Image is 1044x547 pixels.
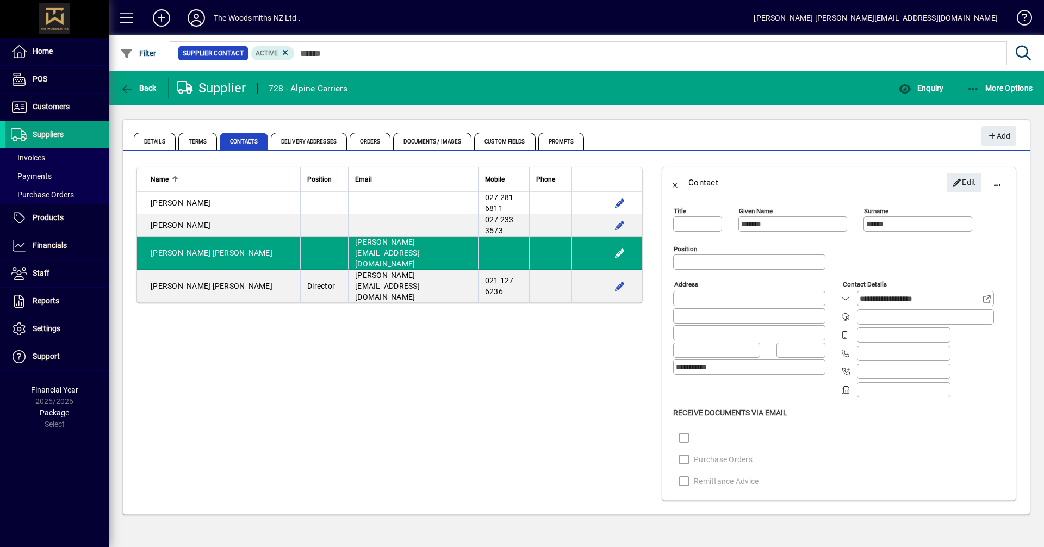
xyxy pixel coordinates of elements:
span: Support [33,352,60,360]
a: Staff [5,260,109,287]
span: Customers [33,102,70,111]
span: Financial Year [31,386,78,394]
button: Filter [117,43,159,63]
span: [PERSON_NAME] [213,248,272,257]
span: Details [134,133,176,150]
span: [PERSON_NAME] [151,282,210,290]
span: Financials [33,241,67,250]
button: Edit [611,244,629,262]
mat-label: Given name [739,207,773,215]
span: Purchase Orders [11,190,74,199]
span: Active [256,49,278,57]
a: Customers [5,94,109,121]
a: POS [5,66,109,93]
a: Settings [5,315,109,343]
span: Email [355,173,372,185]
span: Add [987,127,1010,145]
a: Home [5,38,109,65]
a: Knowledge Base [1009,2,1030,38]
button: Add [981,126,1016,146]
a: Products [5,204,109,232]
span: [PERSON_NAME][EMAIL_ADDRESS][DOMAIN_NAME] [355,238,420,268]
span: Invoices [11,153,45,162]
span: Home [33,47,53,55]
span: Supplier Contact [183,48,244,59]
div: Position [307,173,341,185]
mat-label: Title [674,207,686,215]
span: Reports [33,296,59,305]
span: Custom Fields [474,133,535,150]
mat-chip: Activation Status: Active [251,46,295,60]
a: Invoices [5,148,109,167]
span: Name [151,173,169,185]
span: Staff [33,269,49,277]
div: Contact [688,174,718,191]
span: [PERSON_NAME] [151,248,210,257]
span: Phone [536,173,555,185]
span: More Options [967,84,1033,92]
span: 027 233 3573 [485,215,514,235]
td: Director [300,270,348,302]
button: Edit [611,277,629,295]
a: Reports [5,288,109,315]
span: Prompts [538,133,585,150]
span: Position [307,173,332,185]
span: [PERSON_NAME] [151,198,210,207]
span: Products [33,213,64,222]
button: Edit [611,216,629,234]
span: Terms [178,133,217,150]
div: [PERSON_NAME] [PERSON_NAME][EMAIL_ADDRESS][DOMAIN_NAME] [754,9,998,27]
span: Enquiry [898,84,943,92]
span: [PERSON_NAME] [151,221,210,229]
span: POS [33,74,47,83]
div: Mobile [485,173,523,185]
span: Delivery Addresses [271,133,347,150]
span: [PERSON_NAME][EMAIL_ADDRESS][DOMAIN_NAME] [355,271,420,301]
span: Back [120,84,157,92]
a: Payments [5,167,109,185]
span: Suppliers [33,130,64,139]
button: Profile [179,8,214,28]
div: Phone [536,173,565,185]
div: The Woodsmiths NZ Ltd . [214,9,301,27]
span: 027 281 6811 [485,193,514,213]
a: Support [5,343,109,370]
a: Financials [5,232,109,259]
button: Enquiry [896,78,946,98]
div: Name [151,173,294,185]
button: Back [117,78,159,98]
span: Payments [11,172,52,181]
span: Package [40,408,69,417]
div: Email [355,173,471,185]
button: Edit [611,194,629,212]
mat-label: Position [674,245,697,253]
a: Purchase Orders [5,185,109,204]
mat-label: Surname [864,207,888,215]
button: Add [144,8,179,28]
app-page-header-button: Back [109,78,169,98]
span: 021 127 6236 [485,276,514,296]
span: Mobile [485,173,505,185]
span: Settings [33,324,60,333]
span: Orders [350,133,391,150]
button: Edit [947,173,981,192]
span: [PERSON_NAME] [213,282,272,290]
button: Back [662,170,688,196]
span: Receive Documents Via Email [673,408,787,417]
button: More options [984,170,1010,196]
span: Filter [120,49,157,58]
span: Documents / Images [393,133,471,150]
button: More Options [964,78,1036,98]
span: Contacts [220,133,268,150]
div: 728 - Alpine Carriers [269,80,347,97]
span: Edit [953,173,976,191]
div: Supplier [177,79,246,97]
